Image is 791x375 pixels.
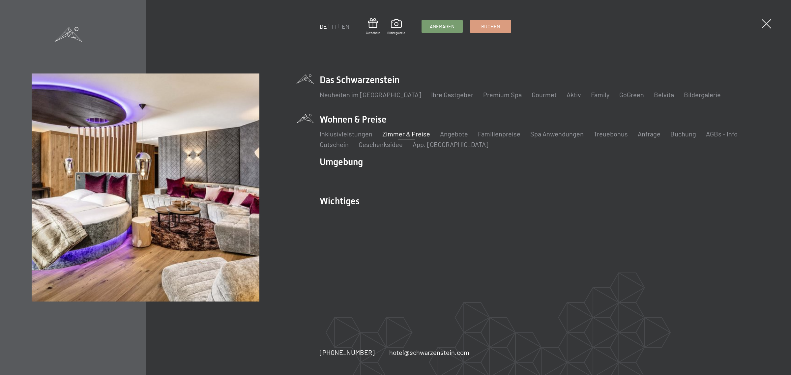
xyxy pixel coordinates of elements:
[332,23,337,30] a: IT
[387,19,405,35] a: Bildergalerie
[359,140,403,148] a: Geschenksidee
[387,30,405,35] span: Bildergalerie
[470,20,511,33] a: Buchen
[706,130,738,138] a: AGBs - Info
[320,130,372,138] a: Inklusivleistungen
[366,18,380,35] a: Gutschein
[483,91,522,99] a: Premium Spa
[684,91,721,99] a: Bildergalerie
[342,23,349,30] a: EN
[638,130,660,138] a: Anfrage
[320,23,327,30] a: DE
[440,130,468,138] a: Angebote
[320,91,421,99] a: Neuheiten im [GEOGRAPHIC_DATA]
[654,91,674,99] a: Belvita
[619,91,644,99] a: GoGreen
[366,30,380,35] span: Gutschein
[389,348,469,357] a: hotel@schwarzenstein.com
[382,130,430,138] a: Zimmer & Preise
[431,91,473,99] a: Ihre Gastgeber
[530,130,584,138] a: Spa Anwendungen
[567,91,581,99] a: Aktiv
[32,73,259,301] img: Wellnesshotel Südtirol SCHWARZENSTEIN - Wellnessurlaub in den Alpen, Wandern und Wellness
[320,348,375,357] a: [PHONE_NUMBER]
[320,348,375,356] span: [PHONE_NUMBER]
[320,140,349,148] a: Gutschein
[532,91,557,99] a: Gourmet
[481,23,500,30] span: Buchen
[413,140,488,148] a: App. [GEOGRAPHIC_DATA]
[591,91,609,99] a: Family
[670,130,696,138] a: Buchung
[422,20,462,33] a: Anfragen
[594,130,628,138] a: Treuebonus
[478,130,520,138] a: Familienpreise
[430,23,454,30] span: Anfragen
